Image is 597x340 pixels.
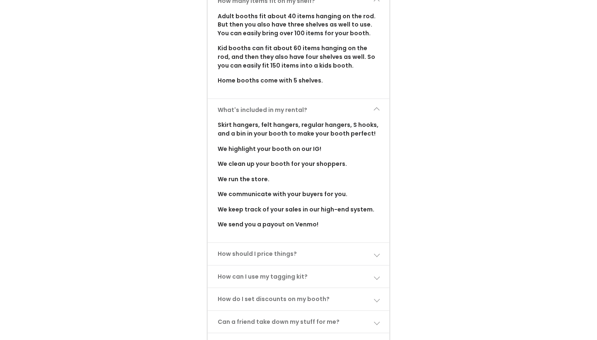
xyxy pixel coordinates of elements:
a: How can I use my tagging kit? [208,266,390,288]
p: Kid booths can fit about 60 items hanging on the rod, and then they also have four shelves as wel... [218,44,380,70]
p: We highlight your booth on our IG! [218,145,380,153]
p: Home booths come with 5 shelves. [218,76,380,85]
p: Skirt hangers, felt hangers, regular hangers, S hooks, and a bin in your booth to make your booth... [218,121,380,138]
a: How should I price things? [208,243,390,265]
a: Can a friend take down my stuff for me? [208,311,390,333]
p: We keep track of your sales in our high-end system. [218,205,380,214]
p: Adult booths fit about 40 items hanging on the rod. But then you also have three shelves as well ... [218,12,380,38]
a: How do I set discounts on my booth? [208,288,390,310]
p: We clean up your booth for your shoppers. [218,160,380,168]
p: We communicate with your buyers for you. [218,190,380,199]
p: We run the store. [218,175,380,184]
p: We send you a payout on Venmo! [218,220,380,229]
a: What's included in my rental? [208,99,390,121]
